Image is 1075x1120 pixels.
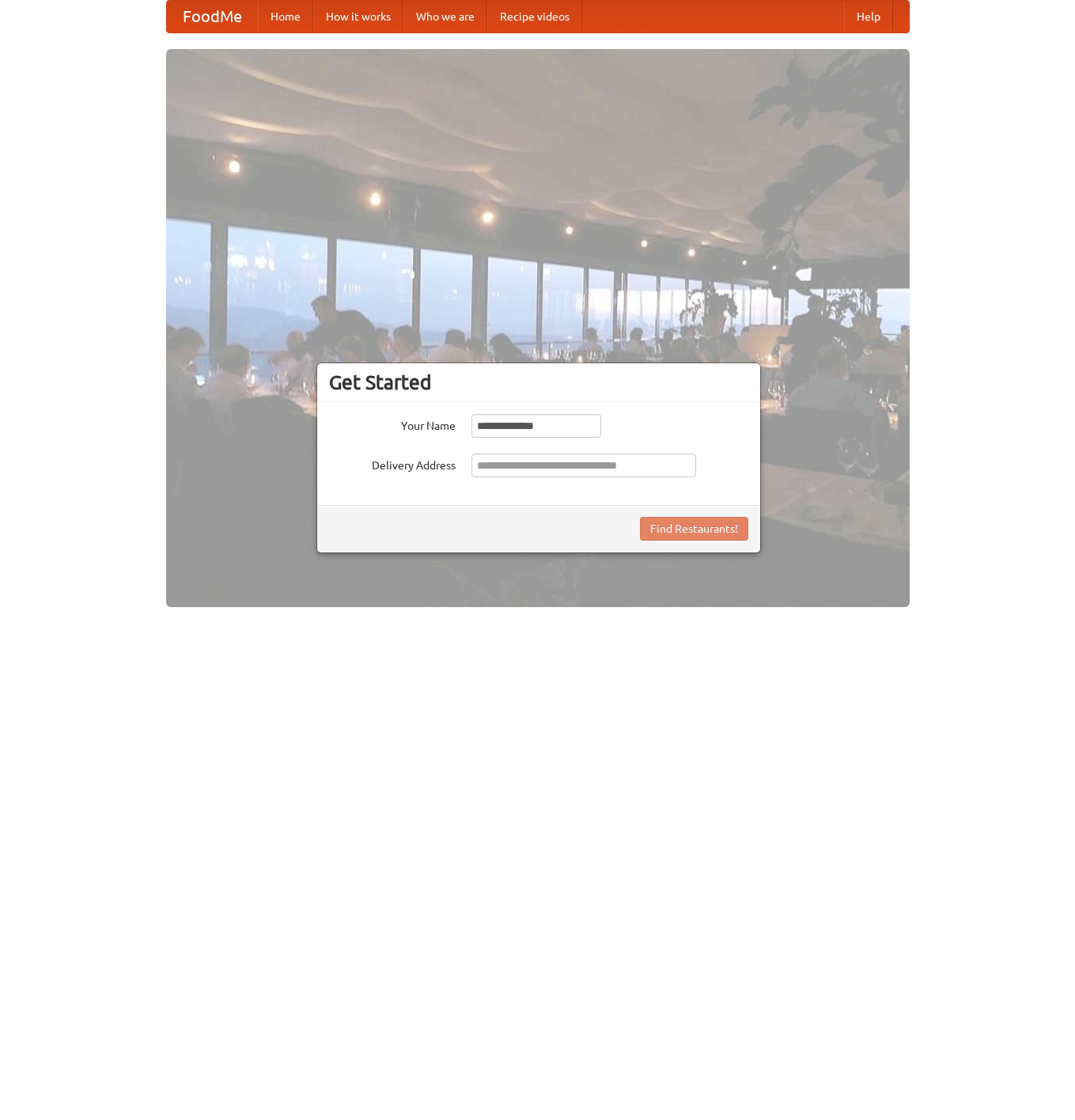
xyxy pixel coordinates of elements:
[403,1,487,32] a: Who we are
[167,1,258,32] a: FoodMe
[329,370,748,394] h3: Get Started
[313,1,403,32] a: How it works
[329,414,456,434] label: Your Name
[487,1,582,32] a: Recipe videos
[640,517,748,541] button: Find Restaurants!
[258,1,313,32] a: Home
[844,1,893,32] a: Help
[329,454,456,473] label: Delivery Address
